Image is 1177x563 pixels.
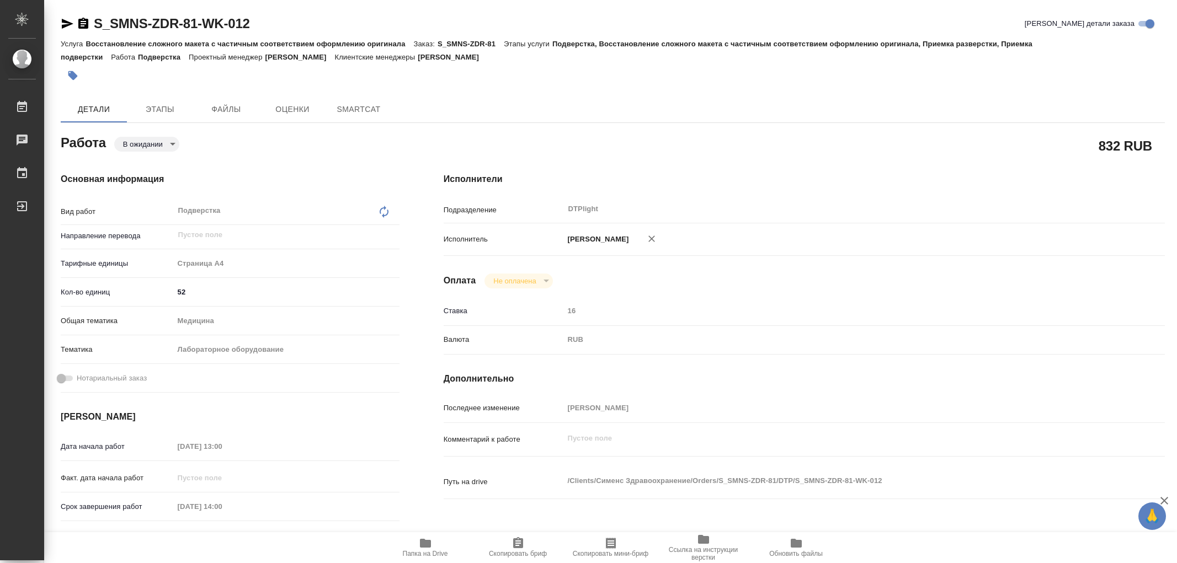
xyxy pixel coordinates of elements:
[200,103,253,116] span: Файлы
[564,400,1105,416] input: Пустое поле
[174,498,270,514] input: Пустое поле
[564,532,657,563] button: Скопировать мини-бриф
[334,53,418,61] p: Клиентские менеджеры
[61,206,174,217] p: Вид работ
[444,476,564,487] p: Путь на drive
[573,550,648,557] span: Скопировать мини-бриф
[444,434,564,445] p: Комментарий к работе
[1025,18,1135,29] span: [PERSON_NAME] детали заказа
[120,140,166,149] button: В ожидании
[134,103,187,116] span: Этапы
[504,40,552,48] p: Этапы услуги
[189,53,265,61] p: Проектный менеджер
[61,473,174,484] p: Факт. дата начала работ
[332,103,385,116] span: SmartCat
[444,403,564,414] p: Последнее изменение
[77,373,147,384] span: Нотариальный заказ
[61,315,174,326] p: Общая тематика
[61,17,74,30] button: Скопировать ссылку для ЯМессенджера
[61,501,174,512] p: Срок завершения работ
[61,230,174,242] p: Направление перевода
[418,53,487,61] p: [PERSON_NAME]
[490,276,539,286] button: Не оплачена
[664,546,743,561] span: Ссылка на инструкции верстки
[769,550,823,557] span: Обновить файлы
[86,40,413,48] p: Восстановление сложного макета с частичным соответствием оформлению оригинала
[444,274,476,287] h4: Оплата
[472,532,564,563] button: Скопировать бриф
[444,305,564,317] p: Ставка
[174,438,270,454] input: Пустое поле
[61,173,400,186] h4: Основная информация
[61,63,85,88] button: Добавить тэг
[657,532,750,563] button: Ссылка на инструкции верстки
[138,53,189,61] p: Подверстка
[77,17,90,30] button: Скопировать ссылку
[94,16,250,31] a: S_SMNS-ZDR-81-WK-012
[61,287,174,298] p: Кол-во единиц
[266,103,319,116] span: Оценки
[1138,502,1166,530] button: 🙏
[489,550,547,557] span: Скопировать бриф
[414,40,438,48] p: Заказ:
[1099,136,1152,155] h2: 832 RUB
[67,103,120,116] span: Детали
[174,340,400,359] div: Лабораторное оборудование
[444,205,564,216] p: Подразделение
[177,228,374,242] input: Пустое поле
[444,334,564,345] p: Валюта
[174,284,400,300] input: ✎ Введи что-нибудь
[111,53,138,61] p: Работа
[114,137,179,152] div: В ожидании
[750,532,843,563] button: Обновить файлы
[484,274,552,288] div: В ожидании
[61,258,174,269] p: Тарифные единицы
[174,470,270,486] input: Пустое поле
[379,532,472,563] button: Папка на Drive
[564,303,1105,319] input: Пустое поле
[61,441,174,452] p: Дата начала работ
[444,173,1165,186] h4: Исполнители
[564,471,1105,490] textarea: /Clients/Сименс Здравоохранение/Orders/S_SMNS-ZDR-81/DTP/S_SMNS-ZDR-81-WK-012
[174,312,400,330] div: Медицина
[564,234,629,245] p: [PERSON_NAME]
[265,53,335,61] p: [PERSON_NAME]
[61,40,1032,61] p: Подверстка, Восстановление сложного макета с частичным соответствием оформлению оригинала, Приемк...
[1143,505,1162,528] span: 🙏
[61,40,86,48] p: Услуга
[174,254,400,273] div: Страница А4
[444,372,1165,385] h4: Дополнительно
[640,227,664,251] button: Удалить исполнителя
[61,410,400,423] h4: [PERSON_NAME]
[403,550,448,557] span: Папка на Drive
[444,234,564,245] p: Исполнитель
[564,330,1105,349] div: RUB
[61,132,106,152] h2: Работа
[61,344,174,355] p: Тематика
[438,40,504,48] p: S_SMNS-ZDR-81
